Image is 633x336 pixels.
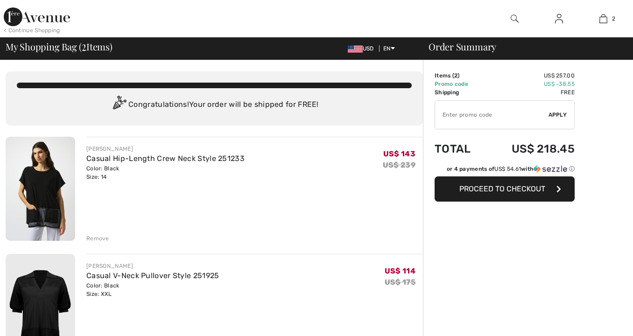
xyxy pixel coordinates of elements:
[4,26,60,35] div: < Continue Shopping
[459,184,545,193] span: Proceed to Checkout
[485,88,575,97] td: Free
[612,14,615,23] span: 2
[435,133,485,165] td: Total
[534,165,567,173] img: Sezzle
[485,80,575,88] td: US$ -38.55
[348,45,378,52] span: USD
[494,166,521,172] span: US$ 54.61
[485,71,575,80] td: US$ 257.00
[435,71,485,80] td: Items ( )
[383,45,395,52] span: EN
[86,281,219,298] div: Color: Black Size: XXL
[17,96,412,114] div: Congratulations! Your order will be shipped for FREE!
[599,13,607,24] img: My Bag
[6,137,75,241] img: Casual Hip-Length Crew Neck Style 251233
[435,88,485,97] td: Shipping
[110,96,128,114] img: Congratulation2.svg
[385,278,415,287] s: US$ 175
[435,165,575,176] div: or 4 payments ofUS$ 54.61withSezzle Click to learn more about Sezzle
[511,13,519,24] img: search the website
[447,165,575,173] div: or 4 payments of with
[86,271,219,280] a: Casual V-Neck Pullover Style 251925
[485,133,575,165] td: US$ 218.45
[86,154,245,163] a: Casual Hip-Length Crew Neck Style 251233
[348,45,363,53] img: US Dollar
[548,13,570,25] a: Sign In
[417,42,627,51] div: Order Summary
[555,13,563,24] img: My Info
[82,40,86,52] span: 2
[454,72,457,79] span: 2
[6,42,113,51] span: My Shopping Bag ( Items)
[435,80,485,88] td: Promo code
[435,101,549,129] input: Promo code
[383,149,415,158] span: US$ 143
[383,161,415,169] s: US$ 239
[549,111,567,119] span: Apply
[86,164,245,181] div: Color: Black Size: 14
[86,262,219,270] div: [PERSON_NAME]
[582,13,625,24] a: 2
[86,234,109,243] div: Remove
[385,266,415,275] span: US$ 114
[4,7,70,26] img: 1ère Avenue
[86,145,245,153] div: [PERSON_NAME]
[435,176,575,202] button: Proceed to Checkout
